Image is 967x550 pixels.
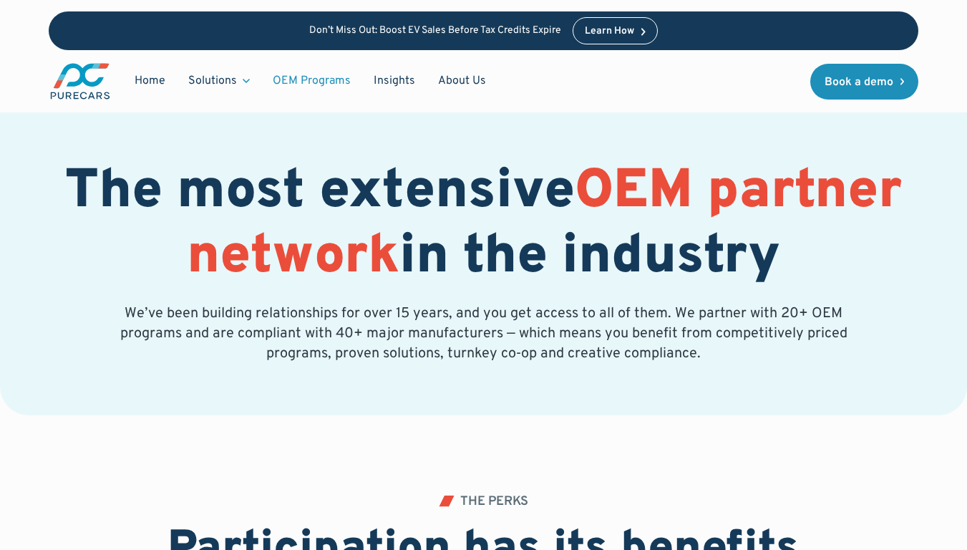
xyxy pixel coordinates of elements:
p: We’ve been building relationships for over 15 years, and you get access to all of them. We partne... [117,304,850,364]
span: OEM partner network [187,158,902,292]
a: Learn How [573,17,658,44]
div: THE PERKS [460,496,528,508]
p: Don’t Miss Out: Boost EV Sales Before Tax Credits Expire [309,25,561,37]
div: Book a demo [825,77,893,88]
a: About Us [427,67,497,95]
a: main [49,62,112,101]
div: Learn How [585,26,634,37]
a: OEM Programs [261,67,362,95]
div: Solutions [177,67,261,95]
h1: The most extensive in the industry [49,160,919,291]
div: Solutions [188,73,237,89]
img: purecars logo [49,62,112,101]
a: Insights [362,67,427,95]
a: Book a demo [810,64,919,100]
a: Home [123,67,177,95]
